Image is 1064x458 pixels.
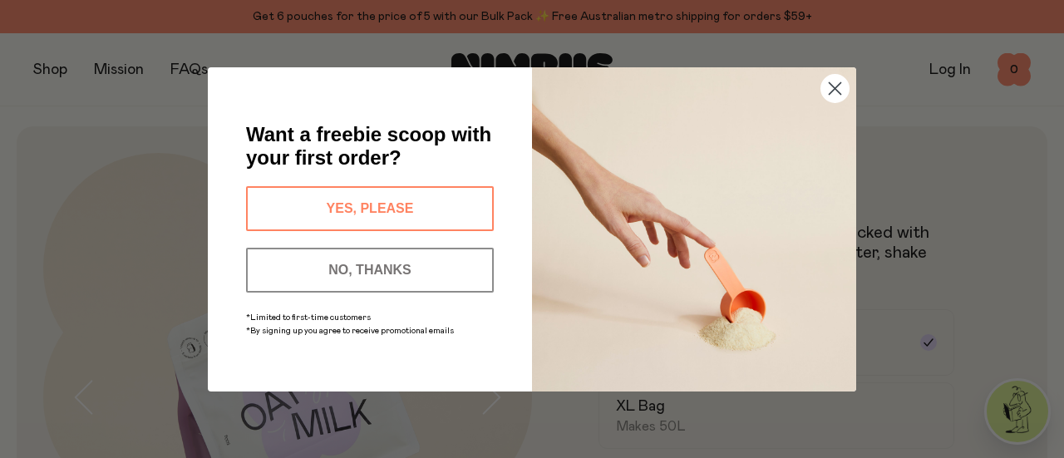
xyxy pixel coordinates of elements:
button: YES, PLEASE [246,186,494,231]
span: *By signing up you agree to receive promotional emails [246,327,454,335]
button: NO, THANKS [246,248,494,293]
span: Want a freebie scoop with your first order? [246,123,491,169]
button: Close dialog [820,74,850,103]
img: c0d45117-8e62-4a02-9742-374a5db49d45.jpeg [532,67,856,392]
span: *Limited to first-time customers [246,313,371,322]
